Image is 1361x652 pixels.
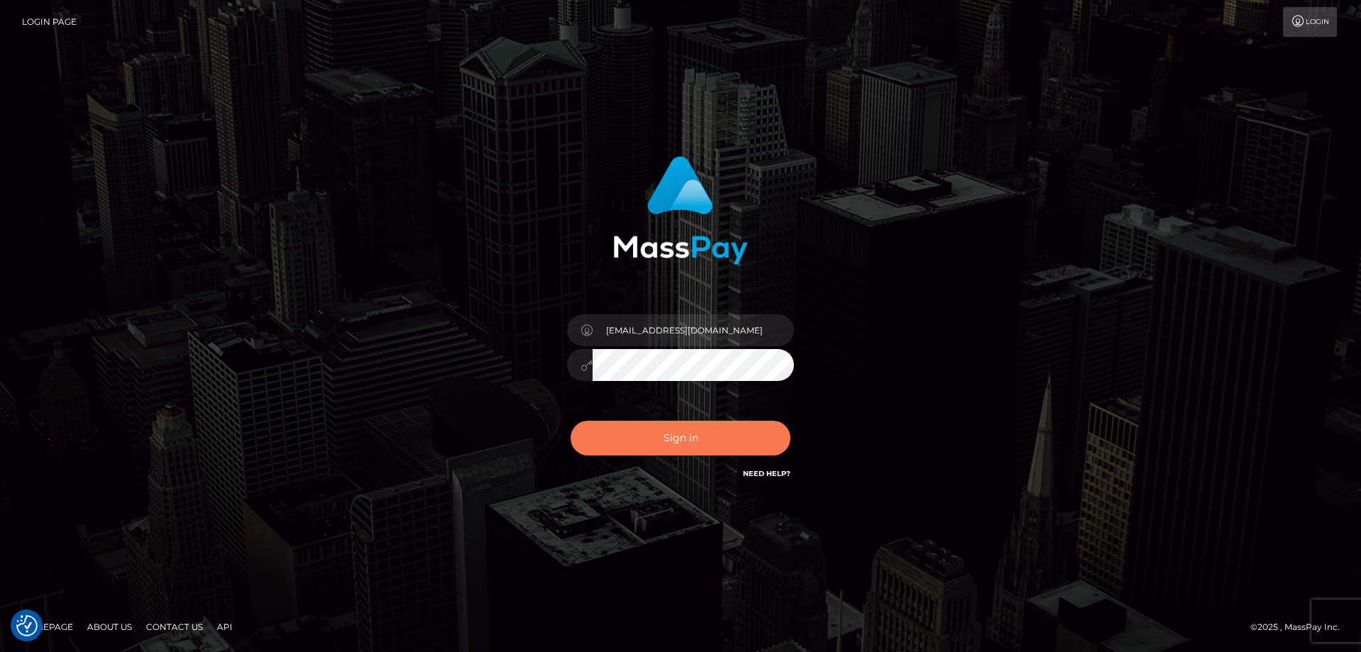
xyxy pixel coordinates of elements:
a: Need Help? [743,469,790,478]
input: Username... [593,314,794,346]
a: About Us [82,616,138,638]
button: Consent Preferences [16,615,38,636]
a: Contact Us [140,616,208,638]
img: MassPay Login [613,156,748,265]
div: © 2025 , MassPay Inc. [1250,619,1350,635]
a: API [211,616,238,638]
a: Login [1283,7,1337,37]
img: Revisit consent button [16,615,38,636]
a: Login Page [22,7,77,37]
a: Homepage [16,616,79,638]
button: Sign in [571,421,790,455]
